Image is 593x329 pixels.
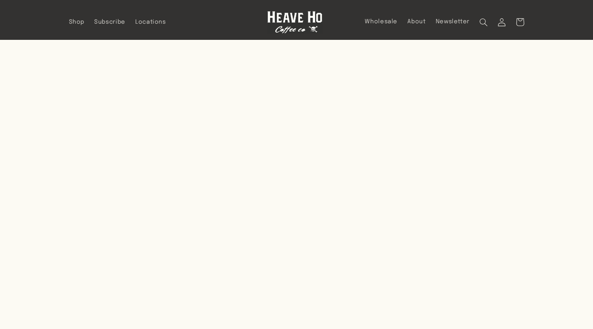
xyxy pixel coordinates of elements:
span: Locations [135,19,166,26]
a: Newsletter [431,13,475,30]
summary: Search [475,13,493,31]
span: Newsletter [436,18,470,26]
span: Shop [69,19,85,26]
span: About [407,18,425,26]
a: Locations [130,13,171,31]
a: Shop [64,13,90,31]
span: Subscribe [94,19,125,26]
a: About [403,13,431,30]
a: Wholesale [360,13,403,30]
img: Heave Ho Coffee Co [267,11,323,34]
span: Wholesale [365,18,397,26]
a: Subscribe [90,13,131,31]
